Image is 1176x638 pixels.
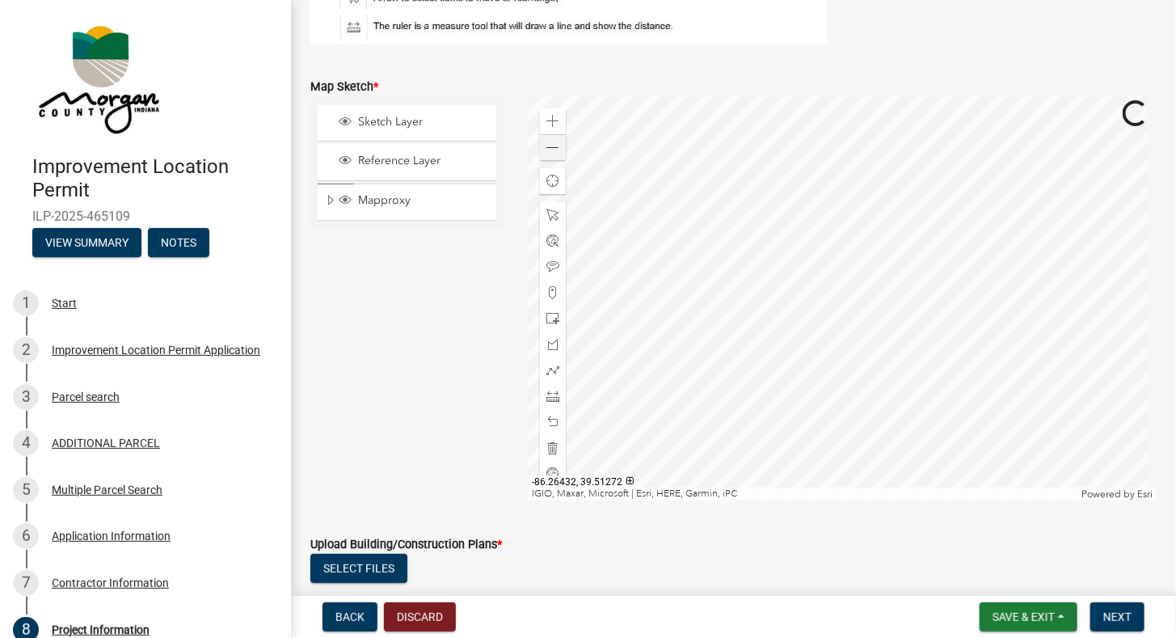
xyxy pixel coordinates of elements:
button: Save & Exit [980,602,1077,632]
div: 2 [13,337,39,363]
span: Mapproxy [354,193,491,208]
div: Start [52,298,77,309]
div: 1 [13,290,39,316]
span: Next [1103,611,1132,623]
span: Back [335,611,365,623]
li: Sketch Layer [318,105,496,142]
div: Project Information [52,624,150,636]
button: Discard [384,602,456,632]
label: Map Sketch [310,82,378,93]
div: Zoom in [540,108,566,134]
div: 6 [13,523,39,549]
button: View Summary [32,228,141,257]
span: Expand [324,193,336,210]
li: Reference Layer [318,144,496,180]
div: 4 [13,430,39,456]
img: Morgan County, Indiana [32,17,162,138]
div: Zoom out [540,134,566,160]
span: Sketch Layer [354,115,491,129]
div: Reference Layer [336,154,491,170]
button: Next [1090,602,1144,632]
div: Application Information [52,530,171,542]
label: Upload Building/Construction Plans [310,539,502,551]
wm-modal-confirm: Summary [32,237,141,250]
div: Sketch Layer [336,115,491,131]
span: ILP-2025-465109 [32,209,259,224]
span: Reference Layer [354,154,491,168]
div: Multiple Parcel Search [52,484,162,496]
span: Save & Exit [993,611,1055,623]
div: Powered by [1077,488,1157,501]
div: 7 [13,570,39,596]
button: Select files [310,554,407,583]
wm-modal-confirm: Notes [148,237,209,250]
a: Esri [1137,488,1153,500]
li: Mapproxy [318,184,496,221]
div: 3 [13,384,39,410]
div: Parcel search [52,391,120,403]
div: ADDITIONAL PARCEL [52,437,160,449]
button: Back [322,602,377,632]
div: Contractor Information [52,577,169,589]
ul: Layer List [316,101,498,225]
div: IGIO, Maxar, Microsoft | Esri, HERE, Garmin, iPC [528,488,1077,501]
div: Improvement Location Permit Application [52,344,260,356]
div: Mapproxy [336,193,491,209]
button: Notes [148,228,209,257]
div: Find my location [540,168,566,194]
div: 5 [13,477,39,503]
h4: Improvement Location Permit [32,155,278,202]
